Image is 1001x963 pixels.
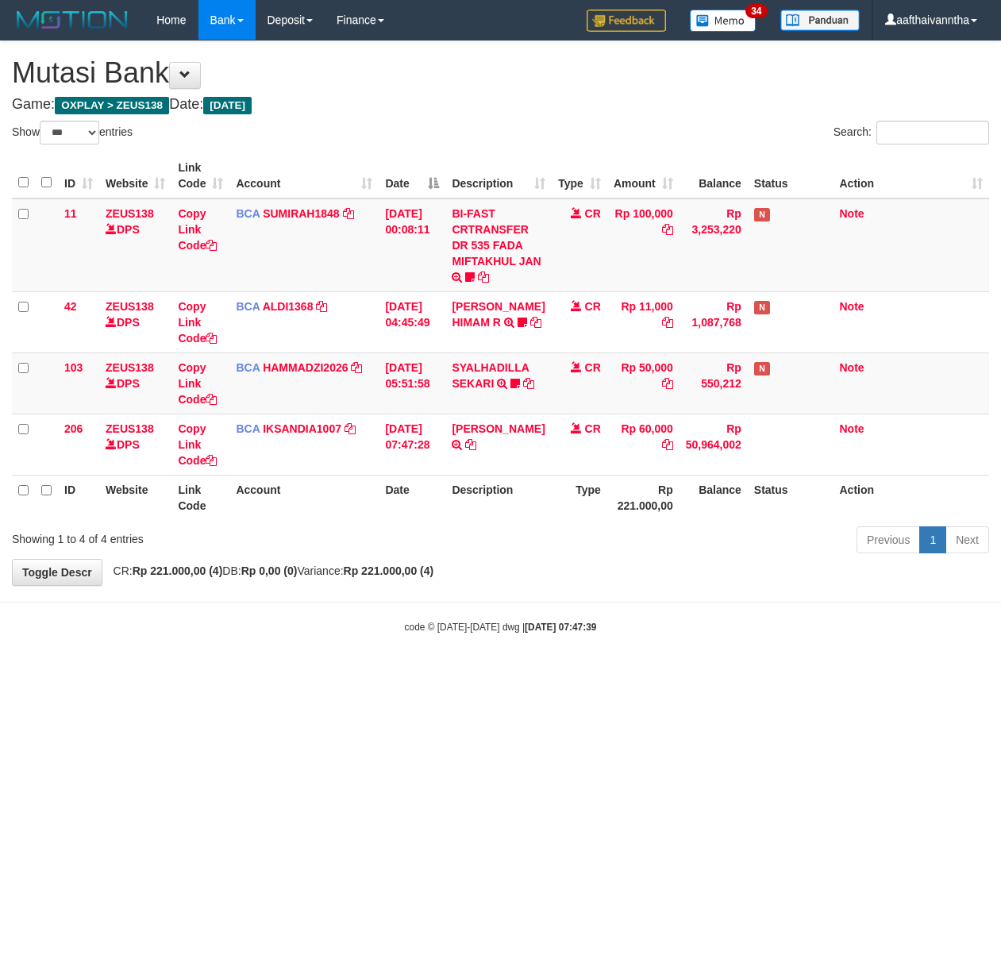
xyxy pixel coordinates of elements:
td: DPS [99,291,171,352]
a: Copy Rp 100,000 to clipboard [662,223,673,236]
strong: Rp 221.000,00 (4) [344,564,434,577]
strong: Rp 221.000,00 (4) [133,564,223,577]
th: Account [229,475,379,520]
td: Rp 11,000 [607,291,680,352]
a: Copy Link Code [178,361,217,406]
th: Date [379,475,445,520]
span: CR: DB: Variance: [106,564,434,577]
th: Website: activate to sort column ascending [99,153,171,198]
td: DPS [99,414,171,475]
td: Rp 550,212 [680,352,748,414]
span: CR [585,207,601,220]
select: Showentries [40,121,99,144]
label: Show entries [12,121,133,144]
td: Rp 50,000 [607,352,680,414]
a: Toggle Descr [12,559,102,586]
th: ID [58,475,99,520]
a: Copy Rp 50,000 to clipboard [662,377,673,390]
a: Copy SYALHADILLA SEKARI to clipboard [523,377,534,390]
a: Next [945,526,989,553]
a: ZEUS138 [106,422,154,435]
input: Search: [876,121,989,144]
span: 42 [64,300,77,313]
th: Type [552,475,607,520]
td: [DATE] 05:51:58 [379,352,445,414]
img: Button%20Memo.svg [690,10,757,32]
span: 206 [64,422,83,435]
span: CR [585,422,601,435]
td: [DATE] 04:45:49 [379,291,445,352]
a: Copy Link Code [178,422,217,467]
a: ZEUS138 [106,361,154,374]
th: Balance [680,475,748,520]
td: Rp 60,000 [607,414,680,475]
a: ZEUS138 [106,207,154,220]
a: Copy HAMMADZI2026 to clipboard [351,361,362,374]
a: HAMMADZI2026 [263,361,348,374]
th: Action [834,475,990,520]
span: CR [585,300,601,313]
td: Rp 100,000 [607,198,680,292]
a: Copy IKSANDIA1007 to clipboard [345,422,356,435]
h1: Mutasi Bank [12,57,989,89]
th: Link Code: activate to sort column ascending [171,153,229,198]
td: Rp 3,253,220 [680,198,748,292]
a: Copy SUMIRAH1848 to clipboard [343,207,354,220]
a: [PERSON_NAME] HIMAM R [452,300,545,329]
label: Search: [834,121,989,144]
td: Rp 50,964,002 [680,414,748,475]
a: ZEUS138 [106,300,154,313]
td: BI-FAST CRTRANSFER DR 535 FADA MIFTAKHUL JAN [445,198,551,292]
th: Balance [680,153,748,198]
a: Note [840,422,864,435]
th: Rp 221.000,00 [607,475,680,520]
a: Copy Link Code [178,300,217,345]
span: BCA [236,300,260,313]
h4: Game: Date: [12,97,989,113]
span: BCA [236,207,260,220]
small: code © [DATE]-[DATE] dwg | [405,622,597,633]
a: Copy Rp 11,000 to clipboard [662,316,673,329]
strong: [DATE] 07:47:39 [525,622,596,633]
th: Description: activate to sort column ascending [445,153,551,198]
th: Status [748,475,834,520]
a: Note [840,300,864,313]
strong: Rp 0,00 (0) [241,564,298,577]
a: Copy Link Code [178,207,217,252]
a: 1 [919,526,946,553]
span: OXPLAY > ZEUS138 [55,97,169,114]
span: Has Note [754,208,770,221]
th: Type: activate to sort column ascending [552,153,607,198]
a: Copy ALDI1368 to clipboard [316,300,327,313]
a: Copy ALI ZAINAL ABIDIN to clipboard [465,438,476,451]
td: DPS [99,198,171,292]
span: BCA [236,422,260,435]
img: Feedback.jpg [587,10,666,32]
td: [DATE] 07:47:28 [379,414,445,475]
a: ALDI1368 [263,300,314,313]
td: DPS [99,352,171,414]
a: Copy BI-FAST CRTRANSFER DR 535 FADA MIFTAKHUL JAN to clipboard [478,271,489,283]
th: Status [748,153,834,198]
th: Date: activate to sort column descending [379,153,445,198]
span: CR [585,361,601,374]
span: 34 [745,4,767,18]
td: Rp 1,087,768 [680,291,748,352]
th: Website [99,475,171,520]
th: Account: activate to sort column ascending [229,153,379,198]
a: IKSANDIA1007 [263,422,341,435]
div: Showing 1 to 4 of 4 entries [12,525,405,547]
span: BCA [236,361,260,374]
a: Copy ALVA HIMAM R to clipboard [530,316,541,329]
a: SYALHADILLA SEKARI [452,361,529,390]
span: Has Note [754,362,770,376]
img: MOTION_logo.png [12,8,133,32]
th: Link Code [171,475,229,520]
a: Copy Rp 60,000 to clipboard [662,438,673,451]
span: 103 [64,361,83,374]
td: [DATE] 00:08:11 [379,198,445,292]
img: panduan.png [780,10,860,31]
a: [PERSON_NAME] [452,422,545,435]
span: 11 [64,207,77,220]
th: Description [445,475,551,520]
